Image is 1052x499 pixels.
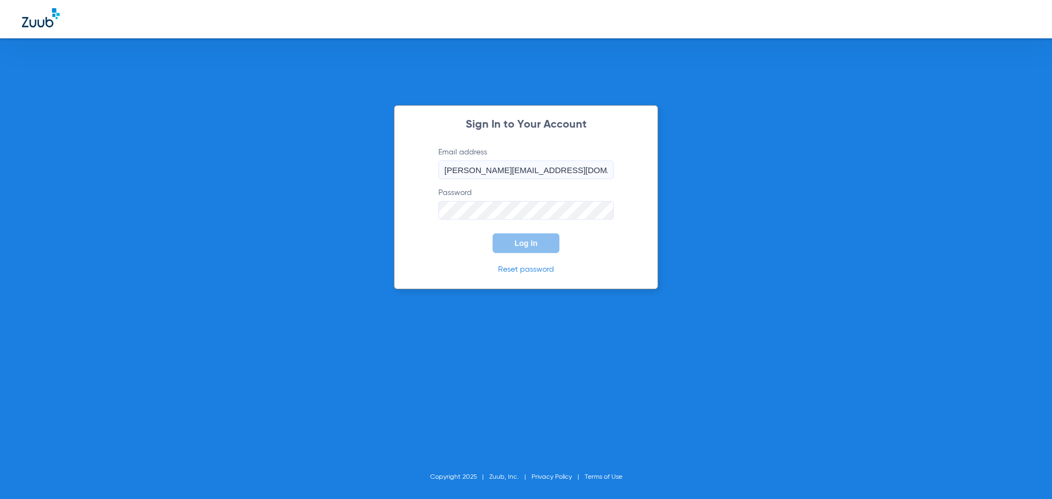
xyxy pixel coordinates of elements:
li: Copyright 2025 [430,472,489,483]
input: Password [438,201,614,220]
li: Zuub, Inc. [489,472,531,483]
label: Email address [438,147,614,179]
button: Log In [493,233,559,253]
a: Terms of Use [585,474,622,480]
label: Password [438,187,614,220]
img: Zuub Logo [22,8,60,27]
input: Email address [438,160,614,179]
a: Privacy Policy [531,474,572,480]
span: Log In [514,239,538,248]
a: Reset password [498,266,554,273]
h2: Sign In to Your Account [422,119,630,130]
